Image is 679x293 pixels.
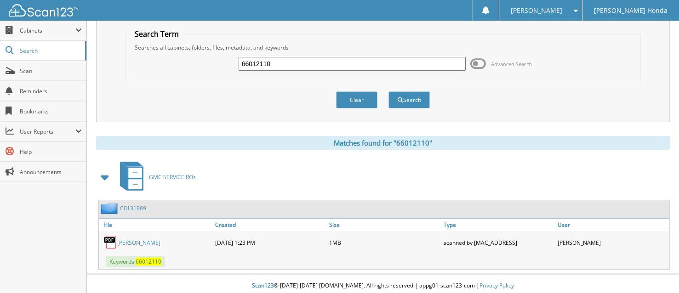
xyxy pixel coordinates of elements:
[106,256,165,267] span: Keywords:
[130,44,635,51] div: Searches all cabinets, folders, files, metadata, and keywords
[120,204,146,212] a: C0131889
[149,173,196,181] span: GMC SERVICE ROs
[213,233,327,252] div: [DATE] 1:23 PM
[388,91,430,108] button: Search
[511,8,562,13] span: [PERSON_NAME]
[20,27,75,34] span: Cabinets
[117,239,160,247] a: [PERSON_NAME]
[20,47,80,55] span: Search
[555,219,669,231] a: User
[136,258,161,265] span: 66012110
[130,29,183,39] legend: Search Term
[555,233,669,252] div: [PERSON_NAME]
[491,61,532,68] span: Advanced Search
[9,4,78,17] img: scan123-logo-white.svg
[96,136,670,150] div: Matches found for "66012110"
[20,128,75,135] span: User Reports
[594,8,668,13] span: [PERSON_NAME] Honda
[441,219,555,231] a: Type
[213,219,327,231] a: Created
[479,282,514,289] a: Privacy Policy
[20,107,82,115] span: Bookmarks
[327,233,441,252] div: 1MB
[101,203,120,214] img: folder2.png
[20,168,82,176] span: Announcements
[20,87,82,95] span: Reminders
[20,148,82,156] span: Help
[20,67,82,75] span: Scan
[327,219,441,231] a: Size
[99,219,213,231] a: File
[114,159,196,195] a: GMC SERVICE ROs
[441,233,555,252] div: scanned by [MAC_ADDRESS]
[252,282,274,289] span: Scan123
[336,91,377,108] button: Clear
[103,236,117,249] img: PDF.png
